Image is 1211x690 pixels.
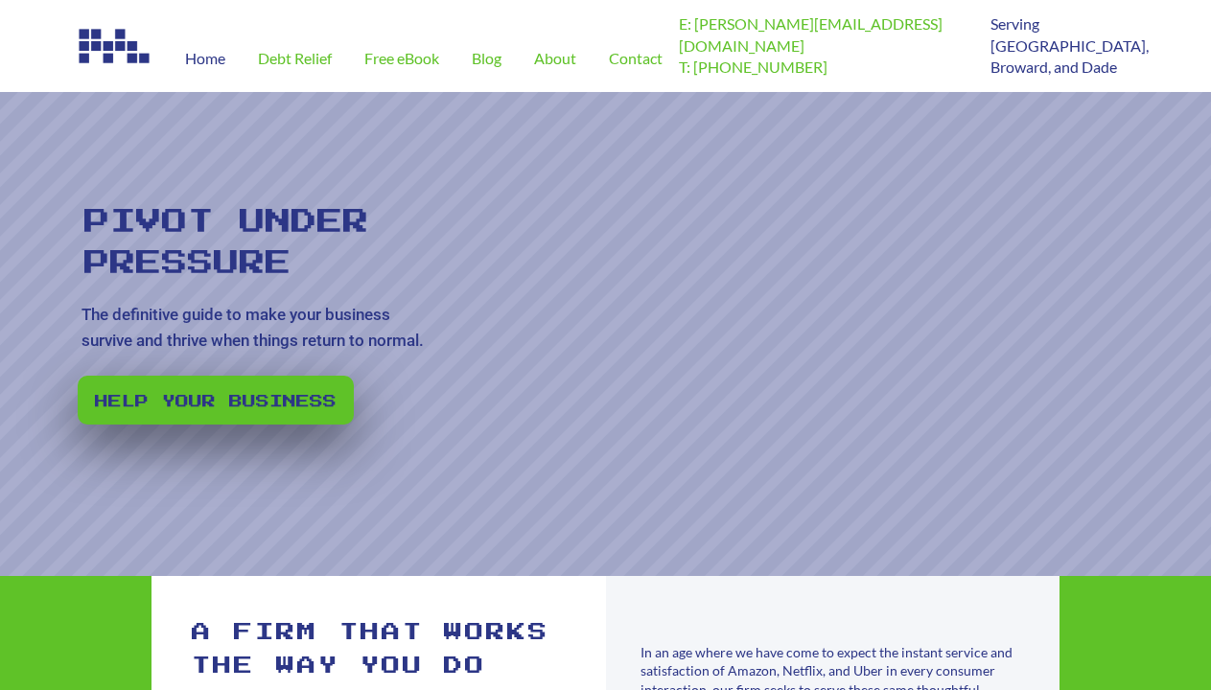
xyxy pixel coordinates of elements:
[348,25,455,92] a: Free eBook
[78,376,354,425] a: Help your business
[593,25,679,92] a: Contact
[185,51,225,66] span: Home
[472,51,501,66] span: Blog
[518,25,593,92] a: About
[84,201,388,284] rs-layer: Pivot Under Pressure
[679,57,827,76] a: T: [PHONE_NUMBER]
[258,51,332,66] span: Debt Relief
[609,51,663,66] span: Contact
[192,616,568,684] h1: A firm that works the way you do
[534,51,576,66] span: About
[990,13,1134,78] p: Serving [GEOGRAPHIC_DATA], Broward, and Dade
[242,25,348,92] a: Debt Relief
[455,25,518,92] a: Blog
[364,51,439,66] span: Free eBook
[82,302,437,354] rs-layer: The definitive guide to make your business survive and thrive when things return to normal.
[679,14,943,54] a: E: [PERSON_NAME][EMAIL_ADDRESS][DOMAIN_NAME]
[169,25,242,92] a: Home
[77,25,153,67] img: Image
